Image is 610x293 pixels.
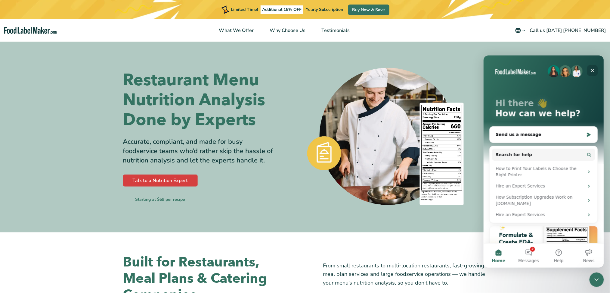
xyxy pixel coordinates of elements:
span: Yearly Subscription [306,7,343,12]
div: BIG NEWS: Our New Supplement Labeling Software is Here [6,171,114,247]
span: Help [70,203,80,207]
span: Why Choose Us [268,27,306,34]
a: Call us [DATE] [PHONE_NUMBER] [530,24,606,36]
a: Buy Now & Save [348,5,389,15]
iframe: Intercom live chat [484,55,604,268]
span: Home [8,203,22,207]
p: From small restaurants to multi-location restaurants, fast-growing meal plan services and large f... [323,261,487,287]
span: Messages [35,203,56,207]
a: Food Label Maker homepage [4,27,57,34]
small: Starting at $69 per recipe [135,196,185,203]
span: Additional 15% OFF [261,5,303,14]
span: Testimonials [320,27,350,34]
span: News [100,203,111,207]
a: Why Choose Us [262,19,312,42]
button: News [90,188,120,212]
button: Messages [30,188,60,212]
iframe: Intercom live chat [590,273,604,287]
h1: Restaurant Menu Nutrition Analysis Done by Experts [123,70,275,130]
a: What We Offer [211,19,260,42]
span: What We Offer [217,27,254,34]
div: Close [104,10,114,20]
button: Help [60,188,90,212]
button: Change language [511,24,530,36]
span: Limited Time! [231,7,258,12]
a: Talk to a Nutrition Expert [123,175,198,187]
a: Testimonials [314,19,356,42]
img: BIG NEWS: Our New Supplement Labeling Software is Here [6,171,114,213]
p: Accurate, compliant, and made for busy foodservice teams who’d rather skip the hassle of nutritio... [123,137,275,165]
